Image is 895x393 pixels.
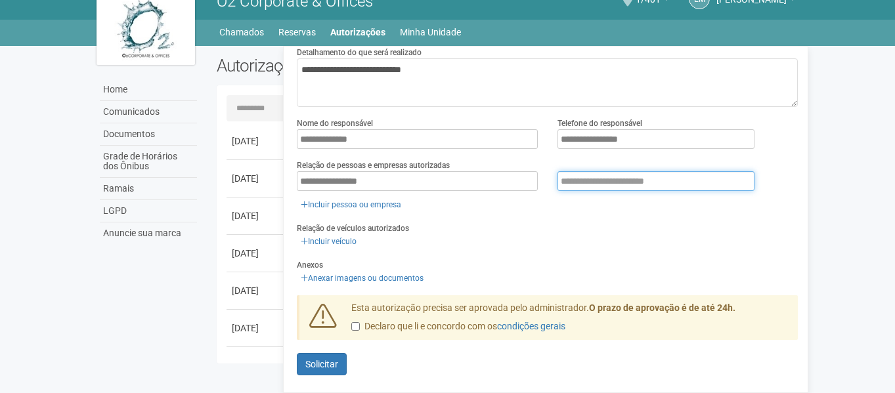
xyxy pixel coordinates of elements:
div: [DATE] [232,284,280,297]
a: Incluir pessoa ou empresa [297,197,405,212]
label: Relação de veículos autorizados [297,222,409,234]
span: Solicitar [305,359,338,369]
a: Chamados [219,23,264,41]
a: Ramais [100,178,197,200]
div: [DATE] [232,247,280,260]
a: Documentos [100,123,197,146]
a: Anuncie sua marca [100,222,197,244]
label: Declaro que li e concordo com os [351,320,565,333]
div: Esta autorização precisa ser aprovada pelo administrador. [341,302,798,340]
a: Grade de Horários dos Ônibus [100,146,197,178]
a: Incluir veículo [297,234,360,249]
label: Anexos [297,259,323,271]
div: [DATE] [232,172,280,185]
strong: O prazo de aprovação é de até 24h. [589,302,735,313]
input: Declaro que li e concordo com oscondições gerais [351,322,360,331]
h2: Autorizações [217,56,498,75]
a: Autorizações [330,23,385,41]
label: Detalhamento do que será realizado [297,47,422,58]
div: [DATE] [232,134,280,148]
a: Anexar imagens ou documentos [297,271,427,285]
label: Nome do responsável [297,117,373,129]
a: Reservas [278,23,316,41]
label: Relação de pessoas e empresas autorizadas [297,159,450,171]
a: Minha Unidade [400,23,461,41]
a: LGPD [100,200,197,222]
a: Home [100,79,197,101]
a: Comunicados [100,101,197,123]
div: [DATE] [232,209,280,222]
button: Solicitar [297,353,347,375]
label: Telefone do responsável [557,117,642,129]
div: [DATE] [232,321,280,335]
a: condições gerais [497,321,565,331]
